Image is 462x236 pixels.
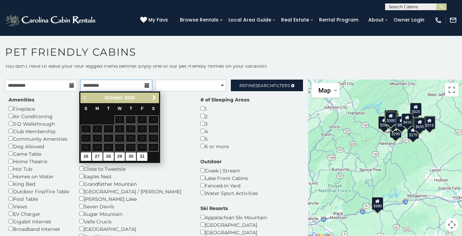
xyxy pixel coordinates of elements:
[137,152,147,161] a: 31
[9,120,69,127] div: 3-D Walkthrough
[445,83,459,97] button: Toggle fullscreen view
[5,13,97,27] img: White-1-2.png
[107,106,110,111] span: Tuesday
[9,165,69,172] div: Hot Tub
[410,102,422,115] div: $525
[200,142,249,150] div: 6 or more
[176,15,222,25] a: Browse Rentals
[79,172,190,180] div: Eagles Nest
[200,112,249,120] div: 2
[9,203,69,210] div: Views
[92,152,103,161] a: 27
[9,195,69,203] div: Pool Table
[386,110,398,123] div: $300
[378,116,390,129] div: $260
[312,83,340,98] button: Change map style
[200,182,258,189] div: Fenced-In Yard
[200,96,249,103] label: # of Sleeping Areas
[239,83,290,88] span: Refine Filters
[79,188,190,195] div: [GEOGRAPHIC_DATA] / [PERSON_NAME]
[200,135,249,142] div: 5
[9,96,34,103] label: Amenities
[9,112,69,120] div: Air Conditioning
[9,157,69,165] div: Home Theatre
[396,116,407,129] div: $815
[9,172,69,180] div: Homes on Water
[9,188,69,195] div: Outdoor Fire/Fire Table
[200,105,249,112] div: 1
[126,152,136,161] a: 30
[384,110,396,123] div: $281
[9,218,69,225] div: Gigabit Internet
[148,16,168,24] span: My Favs
[231,80,303,91] a: RefineSearchFilters
[200,205,228,212] label: Ski Resorts
[386,115,398,128] div: $475
[9,135,69,142] div: Community Amenities
[200,228,267,236] div: [GEOGRAPHIC_DATA]
[200,213,267,221] div: Appalachian Ski Mountain
[372,197,383,210] div: $580
[390,15,428,25] a: Owner Login
[151,95,157,100] span: Next
[9,210,69,218] div: EV Charger
[423,116,435,129] div: $315
[84,106,87,111] span: Sunday
[141,106,144,111] span: Friday
[95,106,99,111] span: Monday
[9,225,69,233] div: Broadband Internet
[424,116,435,129] div: $930
[365,15,387,25] a: About
[435,16,442,24] img: phone-regular-white.png
[79,180,190,188] div: Grandfather Mountain
[414,118,425,131] div: $695
[103,152,114,161] a: 28
[385,112,397,125] div: $300
[79,203,190,210] div: Seven Devils
[118,106,122,111] span: Wednesday
[449,16,457,24] img: mail-regular-white.png
[401,113,413,126] div: $410
[318,87,331,94] span: Map
[445,218,459,232] button: Map camera controls
[105,95,123,100] span: October
[9,142,69,150] div: Dog Allowed
[152,106,155,111] span: Saturday
[150,94,158,102] a: Next
[390,125,401,138] div: $290
[79,165,190,172] div: Close to Tweetsie
[412,117,424,130] div: $315
[200,167,258,174] div: Creek | Stream
[278,15,313,25] a: Real Estate
[79,225,190,233] div: [GEOGRAPHIC_DATA]
[407,126,419,139] div: $275
[200,189,258,197] div: Water Sport Activities
[9,105,69,112] div: Fireplace
[79,195,190,203] div: [PERSON_NAME] Lake
[124,95,135,100] span: 2025
[200,221,267,228] div: [GEOGRAPHIC_DATA]
[9,180,69,188] div: King Bed
[200,120,249,127] div: 3
[316,15,362,25] a: Rental Program
[79,210,190,218] div: Sugar Mountain
[200,158,222,165] label: Outdoor
[79,218,190,225] div: Valle Crucis
[9,150,69,157] div: Game Table
[200,174,258,182] div: Lake Front Cabins
[140,16,170,24] a: My Favs
[115,152,125,161] a: 29
[225,15,275,25] a: Local Area Guide
[130,106,132,111] span: Thursday
[255,83,273,88] span: Search
[9,127,69,135] div: Club Membership
[81,152,91,161] a: 26
[200,127,249,135] div: 4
